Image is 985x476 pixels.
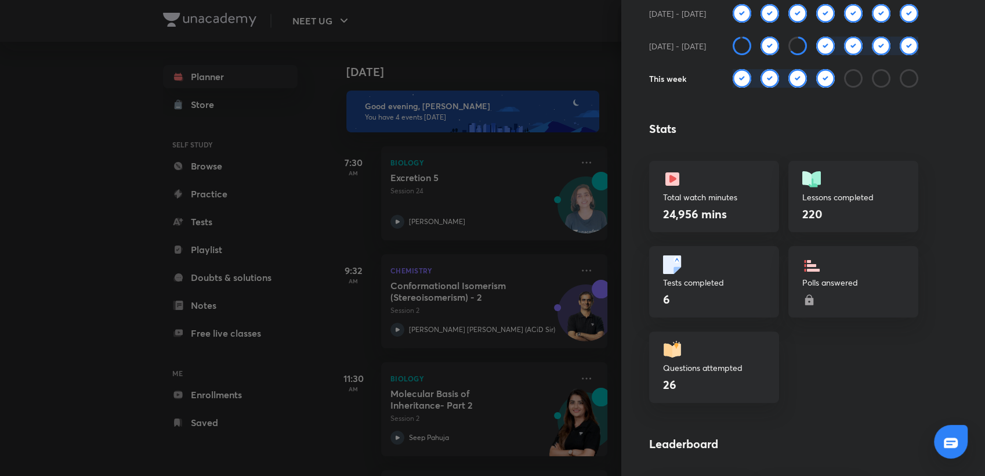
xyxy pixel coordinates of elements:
[802,276,904,289] p: Polls answered
[663,206,727,222] h4: 24,956 mins
[733,69,751,88] img: check rounded
[844,4,863,23] img: check rounded
[663,276,765,289] p: Tests completed
[663,191,765,203] p: Total watch minutes
[663,291,670,307] h4: 6
[816,4,835,23] img: check rounded
[733,4,751,23] img: check rounded
[761,37,779,55] img: check rounded
[802,206,823,222] h4: 220
[872,4,890,23] img: check rounded
[844,37,863,55] img: check rounded
[802,191,904,203] p: Lessons completed
[816,37,835,55] img: check rounded
[649,435,918,453] h4: Leaderboard
[663,377,676,392] h4: 26
[649,8,706,20] h6: [DATE] - [DATE]
[649,120,918,138] h4: Stats
[900,4,918,23] img: check rounded
[649,40,706,52] h6: [DATE] - [DATE]
[816,69,835,88] img: check rounded
[788,4,807,23] img: check rounded
[872,37,890,55] img: check rounded
[761,4,779,23] img: check rounded
[788,69,807,88] img: check rounded
[761,69,779,88] img: check rounded
[663,362,765,374] p: Questions attempted
[900,37,918,55] img: check rounded
[649,73,686,85] h6: This week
